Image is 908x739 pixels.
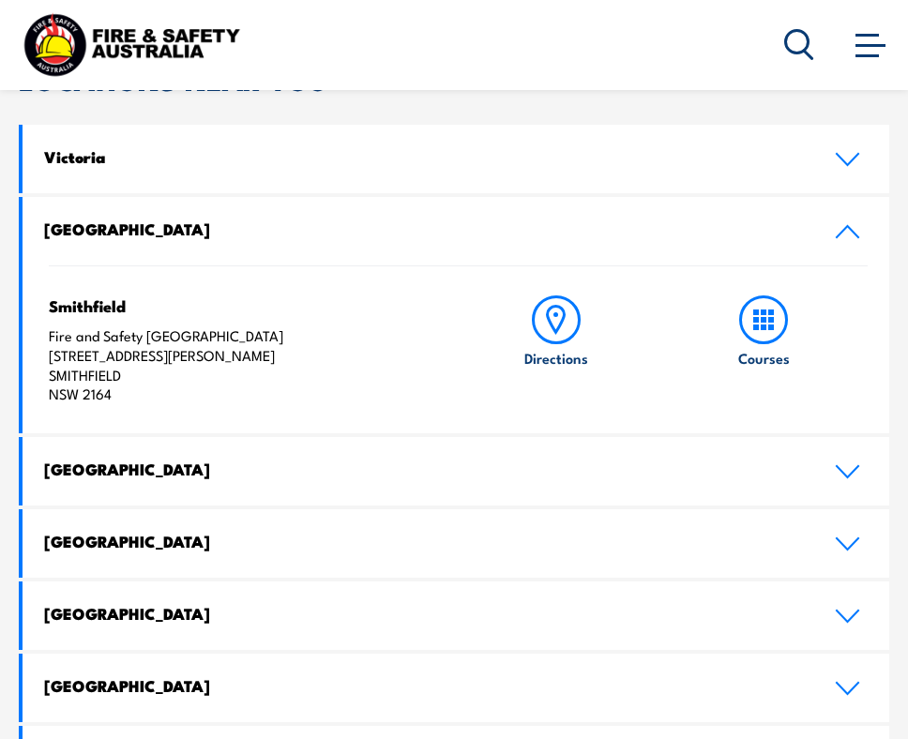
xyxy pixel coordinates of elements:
[23,197,889,265] a: [GEOGRAPHIC_DATA]
[23,125,889,193] a: Victoria
[524,348,588,368] h6: Directions
[23,437,889,505] a: [GEOGRAPHIC_DATA]
[44,459,806,479] h4: [GEOGRAPHIC_DATA]
[44,531,806,551] h4: [GEOGRAPHIC_DATA]
[44,219,806,239] h4: [GEOGRAPHIC_DATA]
[19,67,889,91] h2: LOCATIONS NEAR YOU
[738,348,790,368] h6: Courses
[49,326,429,404] p: Fire and Safety [GEOGRAPHIC_DATA] [STREET_ADDRESS][PERSON_NAME] SMITHFIELD NSW 2164
[44,603,806,624] h4: [GEOGRAPHIC_DATA]
[452,295,660,404] a: Directions
[659,295,868,404] a: Courses
[23,581,889,650] a: [GEOGRAPHIC_DATA]
[23,654,889,722] a: [GEOGRAPHIC_DATA]
[49,295,429,316] h4: Smithfield
[23,509,889,578] a: [GEOGRAPHIC_DATA]
[44,675,806,696] h4: [GEOGRAPHIC_DATA]
[44,146,806,167] h4: Victoria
